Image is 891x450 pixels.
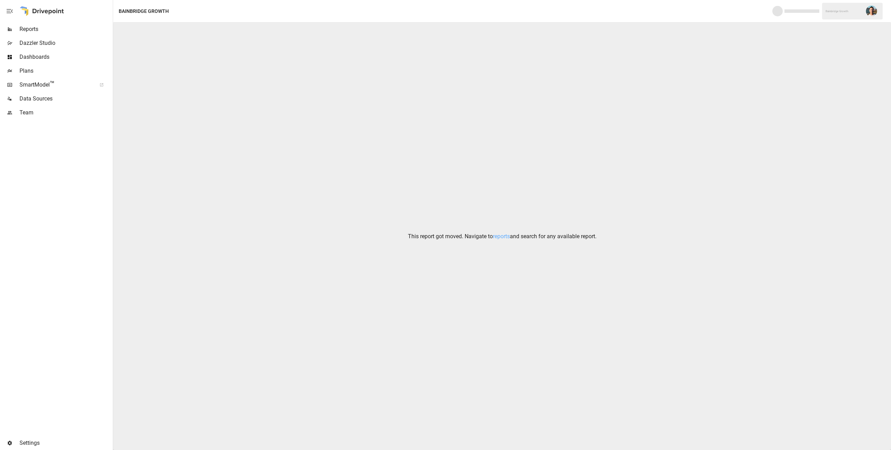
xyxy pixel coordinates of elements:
span: Team [19,109,111,117]
span: Dashboards [19,53,111,61]
span: SmartModel [19,81,92,89]
span: ™ [50,80,55,88]
div: Bainbridge Growth [826,10,862,13]
span: Plans [19,67,111,75]
span: Settings [19,439,111,447]
span: Dazzler Studio [19,39,111,47]
span: Reports [19,25,111,33]
p: This report got moved. Navigate to and search for any available report. [408,232,597,241]
span: Data Sources [19,95,111,103]
a: reports [493,233,510,240]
